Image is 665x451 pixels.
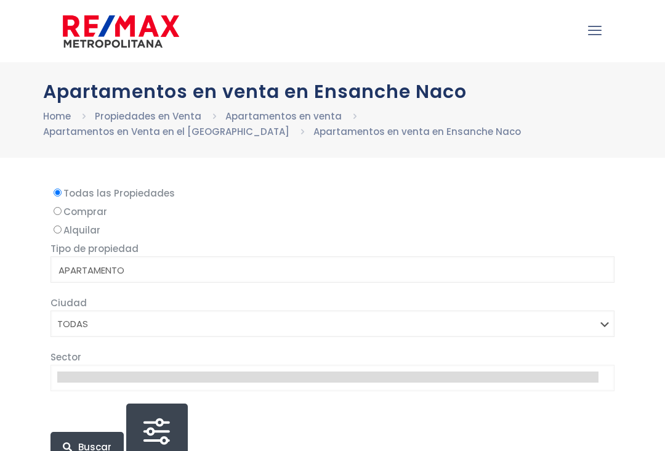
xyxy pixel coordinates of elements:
img: remax-metropolitana-logo [63,13,179,50]
input: Alquilar [54,225,62,234]
span: Tipo de propiedad [50,242,139,255]
label: Comprar [50,204,615,219]
a: Home [43,110,71,123]
label: Alquilar [50,222,615,238]
a: Apartamentos en venta [225,110,342,123]
input: Comprar [54,207,62,215]
a: Apartamentos en venta en Ensanche Naco [313,125,521,138]
option: APARTAMENTO [57,263,598,278]
a: Propiedades en Venta [95,110,201,123]
h1: Apartamentos en venta en Ensanche Naco [43,81,622,102]
option: CASA [57,278,598,293]
a: Apartamentos en Venta en el [GEOGRAPHIC_DATA] [43,125,289,138]
input: Todas las Propiedades [54,189,62,197]
span: Sector [50,351,81,364]
label: Todas las Propiedades [50,185,615,201]
span: Ciudad [50,296,87,309]
a: mobile menu [584,20,605,41]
